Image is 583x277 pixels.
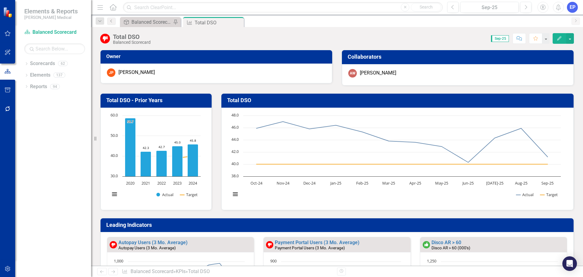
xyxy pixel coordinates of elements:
[106,222,570,228] h3: Leading Indicators
[143,146,149,150] text: 42.3
[409,180,421,186] text: Apr-25
[356,180,368,186] text: Feb-25
[110,241,117,248] img: Below Target
[562,256,577,271] div: Open Intercom Messenger
[435,180,448,186] text: May-25
[107,68,115,77] div: JP
[131,268,173,274] a: Balanced Scorecard
[255,163,549,165] g: Target, line 2 of 2 with 12 data points.
[159,145,165,149] text: 42.7
[303,180,315,186] text: Dec-24
[118,240,188,245] a: Autopay Users (3 Mo. Average)
[111,153,118,158] text: 40.0
[348,69,357,78] div: AW
[228,113,568,204] div: Chart. Highcharts interactive chart.
[118,245,176,250] small: Autopay Users (3 Mo. Average)
[231,137,239,142] text: 44.0
[189,180,197,186] text: 2024
[141,151,151,176] path: 2021, 42.3. Actual.
[431,245,470,250] small: Disco AR > 60 (000's)
[420,5,433,9] span: Search
[486,180,503,186] text: [DATE]-25
[107,113,204,204] svg: Interactive chart
[423,241,430,248] img: On or Above Target
[360,70,396,77] div: [PERSON_NAME]
[24,29,85,36] a: Balanced Scorecard
[126,180,135,186] text: 2020
[231,173,239,178] text: 38.0
[125,118,136,176] path: 2020, 58.7. Actual.
[113,33,151,40] div: Total DSO
[516,192,534,197] button: Show Actual
[195,19,242,26] div: Total DSO
[270,258,277,264] text: 900
[460,2,519,13] button: Sep-25
[172,146,183,176] path: 2023, 45. Actual.
[462,4,517,11] div: Sep-25
[411,3,441,12] button: Search
[275,245,345,250] small: Payment Portal Users (3 Mo. Average)
[24,8,78,15] span: Elements & Reports
[427,258,436,264] text: 1,250
[50,84,60,89] div: 94
[122,268,332,275] div: » »
[141,180,150,186] text: 2021
[131,18,172,26] div: Balanced Scorecard (Daily Huddle)
[106,97,208,103] h3: Total DSO - Prior Years
[275,240,360,245] a: Payment Portal Users (3 Mo. Average)
[231,112,239,118] text: 48.0
[231,161,239,166] text: 40.0
[106,54,329,59] h3: Owner
[348,54,570,60] h3: Collaborators
[110,190,119,199] button: View chart menu, Chart
[180,192,198,197] button: Show Target
[541,180,554,186] text: Sep-25
[30,83,47,90] a: Reports
[174,140,181,144] text: 45.0
[156,192,173,197] button: Show Actual
[266,241,273,248] img: Below Target
[24,15,78,20] small: [PERSON_NAME] Medical
[231,190,240,199] button: View chart menu, Chart
[276,180,289,186] text: Nov-24
[228,113,564,204] svg: Interactive chart
[188,268,210,274] div: Total DSO
[515,180,527,186] text: Aug-25
[111,112,118,118] text: 60.0
[190,138,196,143] text: 45.8
[127,119,134,124] text: 58.7
[53,73,65,78] div: 137
[113,40,151,45] div: Balanced Scorecard
[231,149,239,154] text: 42.0
[176,268,186,274] a: KPIs
[125,118,198,176] g: Actual, series 1 of 2. Bar series with 5 bars.
[118,69,155,76] div: [PERSON_NAME]
[173,180,182,186] text: 2023
[24,43,85,54] input: Search Below...
[491,35,509,42] span: Sep-25
[188,144,198,176] path: 2024, 45.8. Actual.
[157,180,166,186] text: 2022
[431,240,461,245] a: Disco AR > 60
[330,180,341,186] text: Jan-25
[382,180,395,186] text: Mar-25
[107,113,205,204] div: Chart. Highcharts interactive chart.
[231,124,239,130] text: 46.0
[30,60,55,67] a: Scorecards
[111,173,118,178] text: 30.0
[30,72,50,79] a: Elements
[567,2,578,13] button: EP
[227,97,570,103] h3: Total DSO
[58,61,68,66] div: 62
[251,180,263,186] text: Oct-24
[114,258,123,264] text: 1,000
[111,133,118,138] text: 50.0
[121,18,172,26] a: Balanced Scorecard (Daily Huddle)
[3,7,14,17] img: ClearPoint Strategy
[540,192,558,197] button: Show Target
[123,2,443,13] input: Search ClearPoint...
[100,34,110,43] img: Below Target
[156,151,167,176] path: 2022, 42.7. Actual.
[462,180,474,186] text: Jun-25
